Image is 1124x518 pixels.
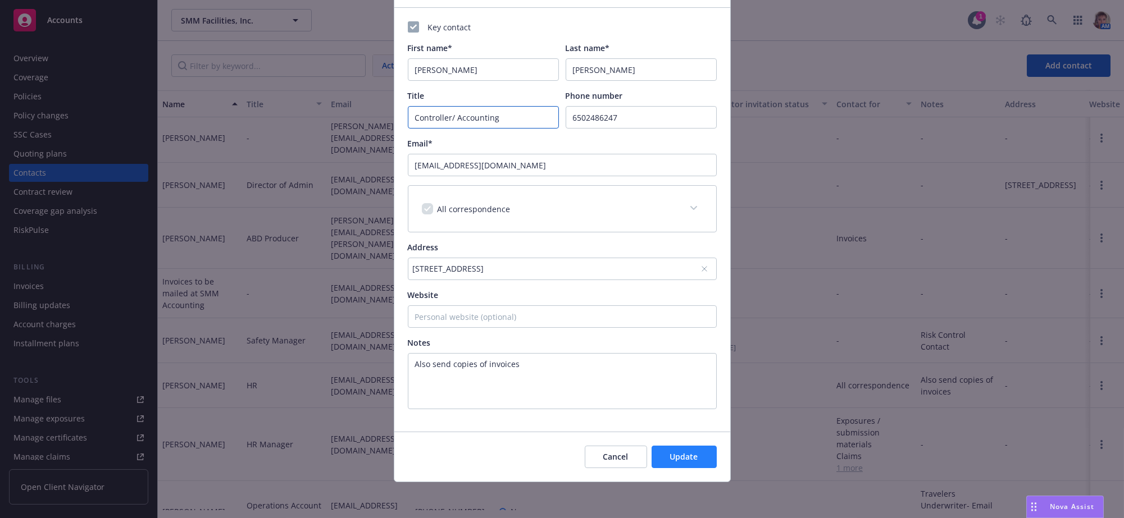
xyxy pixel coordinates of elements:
[408,21,717,33] div: Key contact
[408,186,716,232] div: All correspondence
[1050,502,1094,511] span: Nova Assist
[566,90,623,101] span: Phone number
[408,305,717,328] input: Personal website (optional)
[408,106,559,129] input: e.g. CFO
[408,58,559,81] input: First Name
[413,263,700,274] div: [STREET_ADDRESS]
[408,290,439,300] span: Website
[1026,496,1104,518] button: Nova Assist
[566,58,717,81] input: Last Name
[438,204,511,214] span: All correspondence
[566,43,610,53] span: Last name*
[652,446,717,468] button: Update
[1027,496,1041,517] div: Drag to move
[670,451,698,462] span: Update
[408,90,425,101] span: Title
[408,258,717,280] button: [STREET_ADDRESS]
[585,446,647,468] button: Cancel
[408,138,433,149] span: Email*
[408,43,453,53] span: First name*
[566,106,717,129] input: (xxx) xxx-xxx
[603,451,629,462] span: Cancel
[408,154,717,176] input: example@email.com
[408,353,717,409] textarea: Also send copies of invoices
[408,242,439,253] span: Address
[408,337,431,348] span: Notes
